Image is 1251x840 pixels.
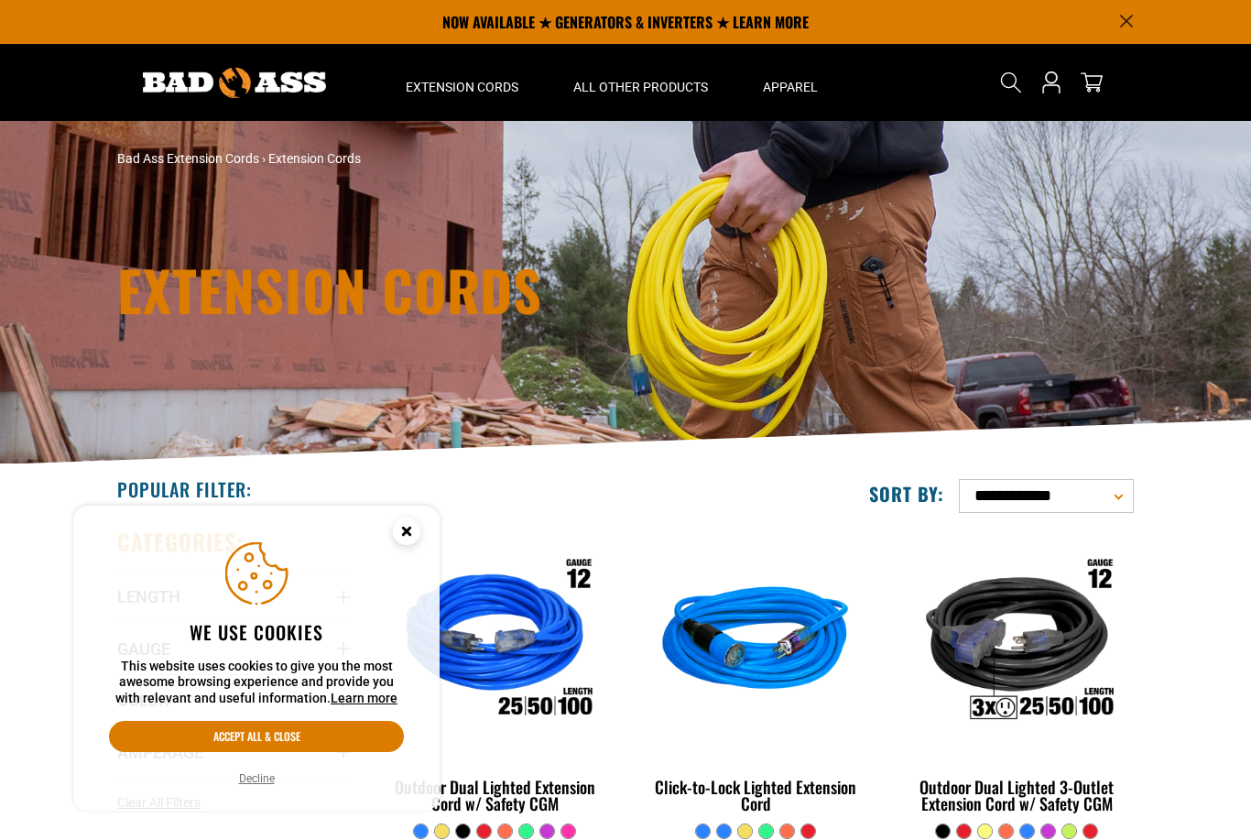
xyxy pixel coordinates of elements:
button: Accept all & close [109,721,404,752]
span: Apparel [763,79,818,95]
div: Outdoor Dual Lighted 3-Outlet Extension Cord w/ Safety CGM [900,779,1134,812]
h1: Extension Cords [117,262,786,317]
span: Extension Cords [406,79,518,95]
h2: Popular Filter: [117,477,252,501]
span: › [262,151,266,166]
div: Outdoor Dual Lighted Extension Cord w/ Safety CGM [378,779,612,812]
a: blue Click-to-Lock Lighted Extension Cord [639,528,873,823]
a: Outdoor Dual Lighted 3-Outlet Extension Cord w/ Safety CGM Outdoor Dual Lighted 3-Outlet Extensio... [900,528,1134,823]
img: Bad Ass Extension Cords [143,68,326,98]
div: Click-to-Lock Lighted Extension Cord [639,779,873,812]
summary: Apparel [735,44,845,121]
button: Decline [234,769,280,788]
summary: Search [996,68,1026,97]
label: Sort by: [869,482,944,506]
aside: Cookie Consent [73,506,440,812]
summary: All Other Products [546,44,735,121]
img: Outdoor Dual Lighted Extension Cord w/ Safety CGM [380,537,611,747]
nav: breadcrumbs [117,149,786,169]
a: Outdoor Dual Lighted Extension Cord w/ Safety CGM Outdoor Dual Lighted Extension Cord w/ Safety CGM [378,528,612,823]
img: blue [640,537,871,747]
span: Extension Cords [268,151,361,166]
summary: Extension Cords [378,44,546,121]
h2: We use cookies [109,620,404,644]
img: Outdoor Dual Lighted 3-Outlet Extension Cord w/ Safety CGM [901,537,1132,747]
span: All Other Products [573,79,708,95]
a: Learn more [331,691,397,705]
p: This website uses cookies to give you the most awesome browsing experience and provide you with r... [109,659,404,707]
a: Bad Ass Extension Cords [117,151,259,166]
